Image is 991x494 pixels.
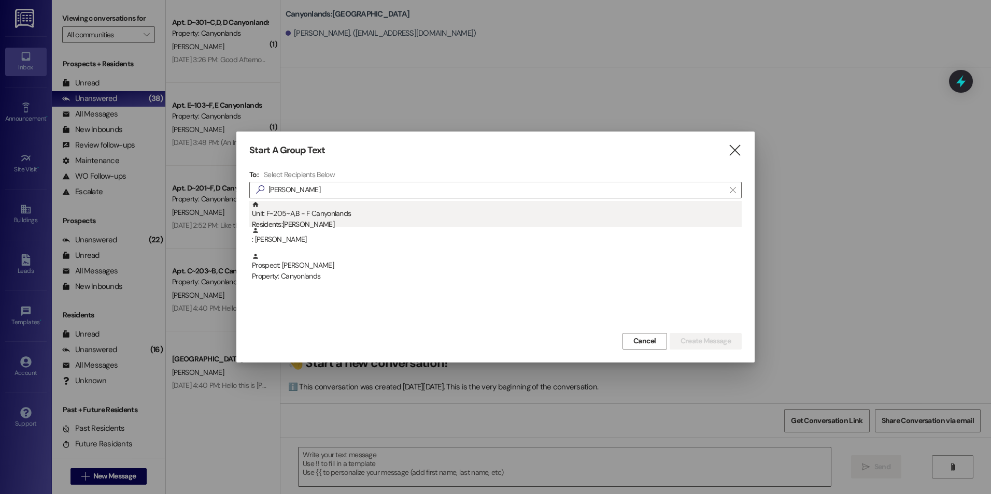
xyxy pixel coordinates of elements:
span: Create Message [681,336,731,346]
i:  [730,186,735,194]
button: Cancel [622,333,667,350]
button: Create Message [670,333,742,350]
div: Property: Canyonlands [252,271,742,282]
button: Clear text [725,182,741,198]
div: Unit: F~205~A,B - F Canyonlands [252,201,742,230]
input: Search for any contact or apartment [268,183,725,197]
div: : [PERSON_NAME] [249,227,742,253]
i:  [728,145,742,156]
div: Prospect: [PERSON_NAME] [252,253,742,282]
div: : [PERSON_NAME] [252,227,742,245]
h3: Start A Group Text [249,144,325,156]
h4: Select Recipients Below [264,170,335,179]
div: Prospect: [PERSON_NAME]Property: Canyonlands [249,253,742,279]
div: Unit: F~205~A,B - F CanyonlandsResidents:[PERSON_NAME] [249,201,742,227]
span: Cancel [633,336,656,346]
h3: To: [249,170,259,179]
i:  [252,184,268,195]
div: Residents: [PERSON_NAME] [252,219,742,230]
